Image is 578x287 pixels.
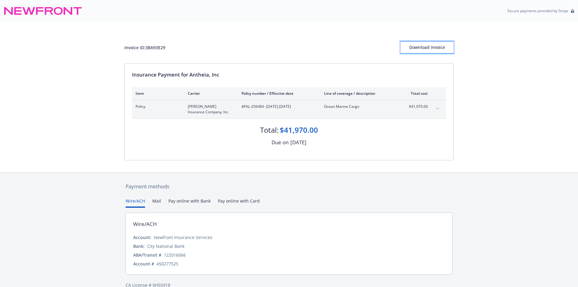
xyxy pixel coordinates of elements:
[133,220,157,228] div: Wire/ACH
[324,91,395,96] div: Line of coverage / description
[433,104,442,114] button: expand content
[260,125,279,135] div: Total:
[507,8,568,13] p: Secure payments provided by Stripe
[188,104,232,115] span: [PERSON_NAME] Insurance Company, Inc.
[152,198,161,208] button: Mail
[164,252,186,258] div: 122016066
[218,198,260,208] button: Pay online with Card
[132,71,446,79] div: Insurance Payment for Antheia, Inc
[157,261,178,267] div: 450277525
[324,104,395,109] span: Ocean Marine Cargo
[124,44,165,51] div: Invoice ID: 3BA93E29
[242,91,314,96] div: Policy number / Effective date
[280,125,318,135] div: $41,970.00
[136,104,178,109] span: Policy
[168,198,211,208] button: Pay online with Bank
[272,138,289,146] div: Due on
[133,261,154,267] div: Account #
[290,138,306,146] div: [DATE]
[401,41,454,53] button: Download Invoice
[242,104,314,109] span: #FAL-256484 - [DATE]-[DATE]
[132,100,446,118] div: Policy[PERSON_NAME] Insurance Company, Inc.#FAL-256484- [DATE]-[DATE]Ocean Marine Cargo$41,970.00...
[147,243,184,249] div: City National Bank
[136,91,178,96] div: Item
[405,104,428,109] span: $41,970.00
[133,234,151,241] div: Account:
[154,234,212,241] div: Newfront Insurance Services
[188,91,232,96] div: Carrier
[133,243,145,249] div: Bank:
[126,198,145,208] button: Wire/ACH
[401,42,454,53] div: Download Invoice
[133,252,161,258] div: ABA/Transit #
[405,91,428,96] div: Total cost
[126,183,452,190] div: Payment methods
